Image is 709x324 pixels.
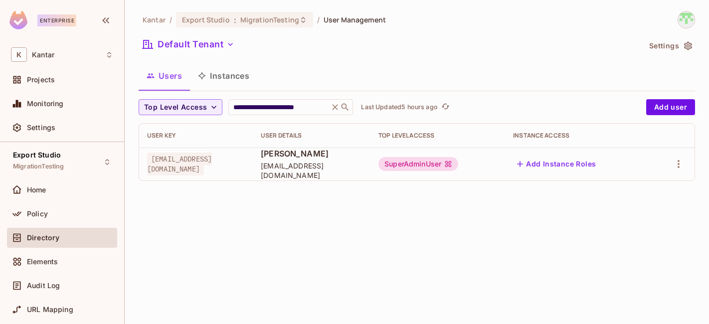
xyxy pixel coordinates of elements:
[440,101,452,113] button: refresh
[361,103,437,111] p: Last Updated 5 hours ago
[170,15,172,24] li: /
[645,38,695,54] button: Settings
[27,76,55,84] span: Projects
[147,153,212,175] span: [EMAIL_ADDRESS][DOMAIN_NAME]
[37,14,76,26] div: Enterprise
[182,15,230,24] span: Export Studio
[143,15,166,24] span: the active workspace
[678,11,695,28] img: Devesh.Kumar@Kantar.com
[378,157,458,171] div: SuperAdminUser
[233,16,237,24] span: :
[27,100,64,108] span: Monitoring
[261,148,362,159] span: [PERSON_NAME]
[9,11,27,29] img: SReyMgAAAABJRU5ErkJggg==
[27,234,59,242] span: Directory
[513,156,600,172] button: Add Instance Roles
[27,124,55,132] span: Settings
[13,151,61,159] span: Export Studio
[317,15,320,24] li: /
[261,161,362,180] span: [EMAIL_ADDRESS][DOMAIN_NAME]
[441,102,450,112] span: refresh
[513,132,642,140] div: Instance Access
[261,132,362,140] div: User Details
[139,99,222,115] button: Top Level Access
[27,186,46,194] span: Home
[139,36,238,52] button: Default Tenant
[11,47,27,62] span: K
[240,15,299,24] span: MigrationTesting
[27,258,58,266] span: Elements
[324,15,386,24] span: User Management
[646,99,695,115] button: Add user
[147,132,245,140] div: User Key
[27,210,48,218] span: Policy
[144,101,207,114] span: Top Level Access
[190,63,257,88] button: Instances
[13,162,64,170] span: MigrationTesting
[32,51,54,59] span: Workspace: Kantar
[27,282,60,290] span: Audit Log
[438,101,452,113] span: Click to refresh data
[27,306,73,314] span: URL Mapping
[378,132,497,140] div: Top Level Access
[139,63,190,88] button: Users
